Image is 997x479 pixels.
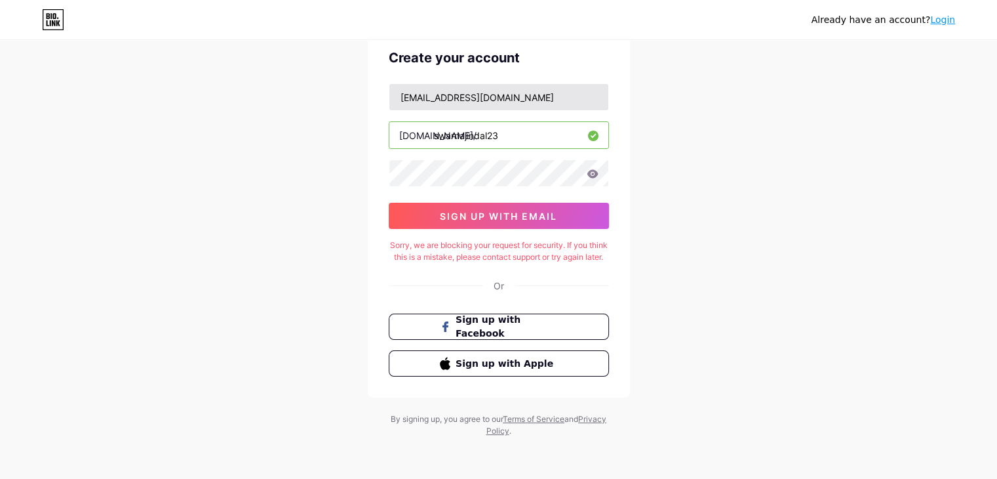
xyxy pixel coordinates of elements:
span: sign up with email [440,211,557,222]
div: By signing up, you agree to our and . [387,413,610,437]
div: [DOMAIN_NAME]/ [399,129,477,142]
span: Sign up with Facebook [456,313,557,341]
span: Sign up with Apple [456,357,557,371]
input: username [389,122,608,148]
div: Sorry, we are blocking your request for security. If you think this is a mistake, please contact ... [389,239,609,263]
input: Email [389,84,608,110]
div: Already have an account? [811,13,955,27]
button: Sign up with Facebook [389,314,609,340]
button: sign up with email [389,203,609,229]
div: Create your account [389,48,609,68]
div: Or [494,279,504,293]
a: Login [930,14,955,25]
a: Terms of Service [503,414,564,424]
button: Sign up with Apple [389,350,609,377]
